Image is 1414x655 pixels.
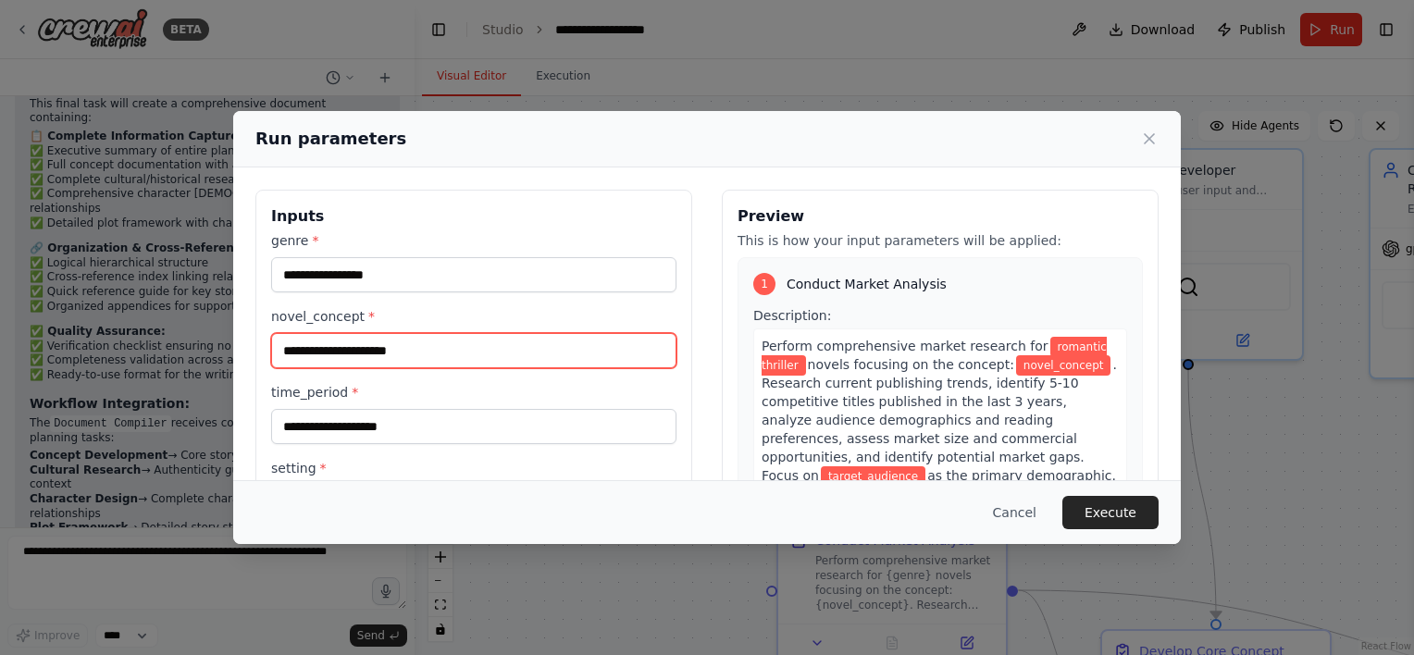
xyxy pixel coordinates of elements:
[1062,496,1159,529] button: Execute
[271,307,676,326] label: novel_concept
[762,339,1048,353] span: Perform comprehensive market research for
[821,466,925,487] span: Variable: target_audience
[762,337,1107,376] span: Variable: genre
[927,468,1116,483] span: as the primary demographic.
[753,273,775,295] div: 1
[787,275,947,293] span: Conduct Market Analysis
[271,231,676,250] label: genre
[753,308,831,323] span: Description:
[271,459,676,477] label: setting
[808,357,1014,372] span: novels focusing on the concept:
[978,496,1051,529] button: Cancel
[762,357,1117,483] span: . Research current publishing trends, identify 5-10 competitive titles published in the last 3 ye...
[1016,355,1111,376] span: Variable: novel_concept
[271,205,676,228] h3: Inputs
[255,126,406,152] h2: Run parameters
[738,231,1143,250] p: This is how your input parameters will be applied:
[738,205,1143,228] h3: Preview
[271,383,676,402] label: time_period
